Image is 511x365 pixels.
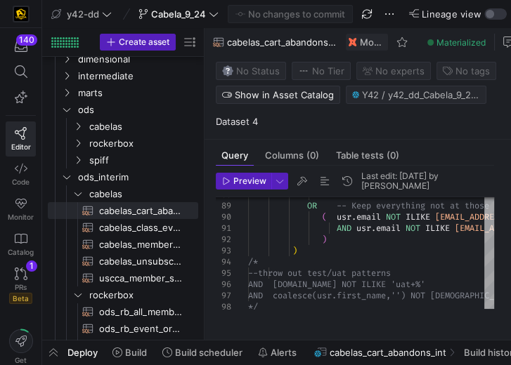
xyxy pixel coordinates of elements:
[271,347,297,358] span: Alerts
[216,267,231,279] div: 95
[48,286,198,303] div: Press SPACE to select this row.
[252,340,303,364] button: Alerts
[222,65,233,77] img: No status
[349,38,356,46] img: undefined
[26,260,37,272] div: 1
[48,270,198,286] div: Press SPACE to select this row.
[48,202,198,219] a: cabelas_cart_abandons_int​​​​​​​​​​
[216,86,340,104] button: Show in Asset Catalog
[356,223,371,234] span: usr
[48,236,198,253] div: Press SPACE to select this row.
[78,68,196,84] span: intermediate
[48,303,198,320] a: ods_rb_all_membership_sale_int​​​​​​​​​​
[151,8,206,20] span: Cabela_9_24
[6,34,36,59] button: 140
[298,65,309,77] img: No tier
[422,8,481,20] span: Lineage view
[100,34,176,51] button: Create asset
[356,211,381,223] span: email
[48,135,198,152] div: Press SPACE to select this row.
[48,51,198,67] div: Press SPACE to select this row.
[78,169,196,185] span: ods_interim
[89,287,196,303] span: rockerbox
[292,62,351,80] button: No tierNo Tier
[99,321,182,337] span: ods_rb_event_orders_int​​​​​​​​​​
[436,37,486,48] span: Materialized
[99,203,182,219] span: cabelas_cart_abandons_int​​​​​​​​​​
[376,223,401,234] span: email
[233,176,266,186] span: Preview
[336,151,399,160] span: Table tests
[48,5,115,23] button: y42-dd
[216,115,505,128] p: Dataset 4
[330,347,446,358] span: cabelas_cart_abandons_int
[14,7,28,21] img: https://storage.googleapis.com/y42-prod-data-exchange/images/uAsz27BndGEK0hZWDFeOjoxA7jCwgK9jE472...
[406,211,430,223] span: ILIKE
[292,245,297,256] span: )
[337,223,351,234] span: AND
[6,157,36,192] a: Code
[375,65,425,77] span: No expert s
[48,101,198,118] div: Press SPACE to select this row.
[361,171,486,191] div: Last edit: [DATE] by [PERSON_NAME]
[235,89,334,100] span: Show in Asset Catalog
[48,84,198,101] div: Press SPACE to select this row.
[216,223,231,234] div: 91
[351,211,356,223] span: .
[12,178,30,186] span: Code
[99,220,182,236] span: cabelas_class_event_registrants_int​​​​​​​​​​
[216,301,231,312] div: 98
[406,223,420,234] span: NOT
[216,256,231,267] div: 94
[67,8,99,20] span: y42-dd
[48,303,198,320] div: Press SPACE to select this row.
[216,62,286,80] button: No statusNo Status
[371,223,376,234] span: .
[455,65,490,77] span: No tags
[48,320,198,337] div: Press SPACE to select this row.
[216,245,231,256] div: 93
[48,253,198,270] div: Press SPACE to select this row.
[6,227,36,262] a: Catalog
[67,347,98,358] span: Deploy
[135,5,222,23] button: Cabela_9_24
[265,151,319,160] span: Columns
[216,290,231,301] div: 97
[221,151,248,160] span: Query
[89,152,196,168] span: spiff
[89,119,196,135] span: cabelas
[306,151,319,160] span: (0)
[6,2,36,26] a: https://storage.googleapis.com/y42-prod-data-exchange/images/uAsz27BndGEK0hZWDFeOjoxA7jCwgK9jE472...
[222,65,280,77] span: No Status
[322,211,327,223] span: (
[48,152,198,168] div: Press SPACE to select this row.
[48,67,198,84] div: Press SPACE to select this row.
[156,340,249,364] button: Build scheduler
[119,37,169,47] span: Create asset
[48,270,198,286] a: uscca_member_supression_int​​​​​​​​​​
[9,293,32,304] span: Beta
[386,211,401,223] span: NOT
[89,135,196,152] span: rockerbox
[48,253,198,270] a: cabelas_unsubscribe_int​​​​​​​​​​
[6,121,36,157] a: Editor
[6,262,36,310] a: PRsBeta1
[387,151,399,160] span: (0)
[298,65,344,77] span: No Tier
[248,267,391,279] span: --throw out test/uat patterns
[48,219,198,236] a: cabelas_class_event_registrants_int​​​​​​​​​​
[175,347,242,358] span: Build scheduler
[99,270,182,286] span: uscca_member_supression_int​​​​​​​​​​
[307,200,317,211] span: OR
[16,34,37,46] div: 140
[11,142,31,151] span: Editor
[48,320,198,337] a: ods_rb_event_orders_int​​​​​​​​​​
[78,102,196,118] span: ods
[216,200,231,211] div: 89
[89,186,196,202] span: cabelas
[216,279,231,290] div: 96
[8,213,34,221] span: Monitor
[99,253,182,270] span: cabelas_unsubscribe_int​​​​​​​​​​
[48,236,198,253] a: cabelas_membership_purchase_int​​​​​​​​​​
[337,211,351,223] span: usr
